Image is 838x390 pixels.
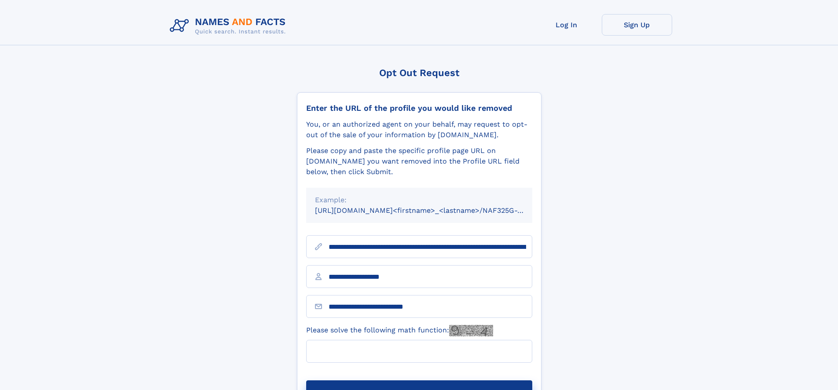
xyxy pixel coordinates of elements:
a: Sign Up [602,14,672,36]
small: [URL][DOMAIN_NAME]<firstname>_<lastname>/NAF325G-xxxxxxxx [315,206,549,215]
div: You, or an authorized agent on your behalf, may request to opt-out of the sale of your informatio... [306,119,532,140]
a: Log In [531,14,602,36]
div: Please copy and paste the specific profile page URL on [DOMAIN_NAME] you want removed into the Pr... [306,146,532,177]
div: Opt Out Request [297,67,542,78]
div: Example: [315,195,523,205]
img: Logo Names and Facts [166,14,293,38]
label: Please solve the following math function: [306,325,493,336]
div: Enter the URL of the profile you would like removed [306,103,532,113]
